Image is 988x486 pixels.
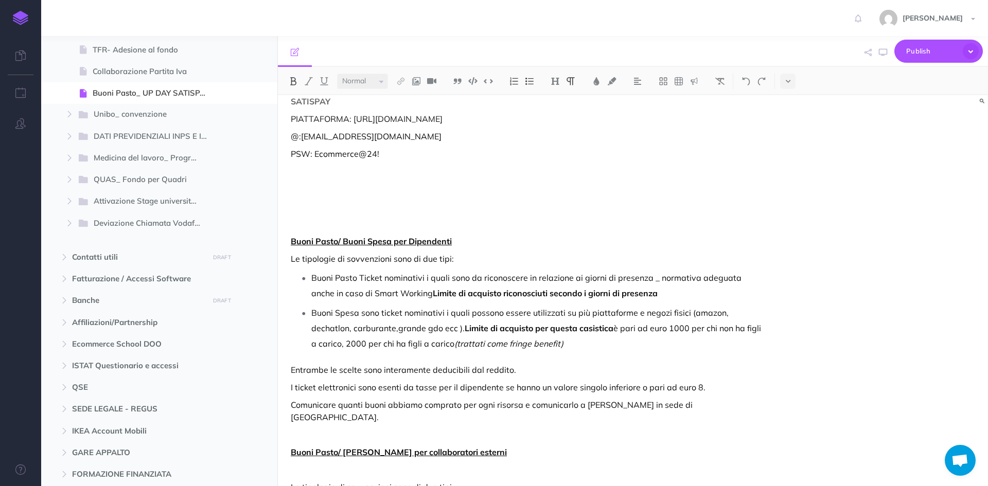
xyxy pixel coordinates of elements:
[13,11,28,25] img: logo-mark.svg
[509,77,519,85] img: Ordered list button
[291,253,762,265] p: Le tipologie di sovvenzioni sono di due tipi:
[433,288,658,298] strong: Limite di acquisto riconosciuti secondo i giorni di presenza
[72,359,203,372] span: ISTAT Questionario e accessi
[525,77,534,85] img: Unordered list button
[427,77,436,85] img: Add video button
[897,13,968,23] span: [PERSON_NAME]
[674,77,683,85] img: Create table button
[291,364,762,376] p: Entrambe le scelte sono interamente deducibili dal reddito.
[468,77,478,85] img: Code block button
[94,130,217,143] span: DATI PREVIDENZIALI INPS E INAIL
[72,446,203,459] span: GARE APPALTO
[289,77,298,85] img: Bold button
[291,96,330,106] strong: SATISPAY
[412,77,421,85] img: Add image button
[291,447,507,457] u: Buoni Pasto/ [PERSON_NAME] per collaboratori esterni
[906,43,958,59] span: Publish
[690,77,699,85] img: Callout dropdown menu button
[607,77,616,85] img: Text background color button
[72,294,203,307] span: Banche
[93,44,216,56] span: TFR- Adesione al fondo
[291,381,762,393] p: I ticket elettronici sono esenti da tasse per il dipendente se hanno un valore singolo inferiore ...
[94,217,211,230] span: Deviazione Chiamata Vodafone
[879,10,897,28] img: 773ddf364f97774a49de44848d81cdba.jpg
[72,338,203,350] span: Ecommerce School DOO
[945,445,976,476] div: Aprire la chat
[72,425,203,437] span: IKEA Account Mobili
[566,77,575,85] img: Paragraph button
[633,77,642,85] img: Alignment dropdown menu button
[311,270,762,301] p: Buoni Pasto Ticket nominativi i quali sono da riconoscere in relazione ai giorni di presenza _ no...
[72,251,203,263] span: Contatti utili
[94,173,200,187] span: QUAS_ Fondo per Quadri
[396,77,405,85] img: Link button
[209,251,235,263] button: DRAFT
[757,77,766,85] img: Redo
[454,338,563,349] em: (trattati come fringe benefit)
[291,130,762,142] p: @:[EMAIL_ADDRESS][DOMAIN_NAME]
[94,152,206,165] span: Medicina del lavoro_ Program
[72,381,203,393] span: QSE
[291,113,762,125] p: PIATTAFORMA: [URL][DOMAIN_NAME]
[209,295,235,307] button: DRAFT
[213,297,231,304] small: DRAFT
[72,273,203,285] span: Fatturazione / Accessi Software
[742,77,751,85] img: Undo
[291,399,762,423] p: Comunicare quanti buoni abbiamo comprato per ogni risorsa e comunicarlo a [PERSON_NAME] in sede d...
[465,323,613,333] strong: Limite di acquisto per questa casistica
[894,40,983,63] button: Publish
[320,77,329,85] img: Underline button
[592,77,601,85] img: Text color button
[311,305,762,351] p: Buoni Spesa sono ticket nominativi i quali possono essere utilizzati su più piattaforme e negozi ...
[72,468,203,480] span: FORMAZIONE FINANZIATA
[453,77,462,85] img: Blockquote button
[94,195,209,208] span: Attivazione Stage universitario
[93,65,216,78] span: Collaborazione Partita Iva
[715,77,725,85] img: Clear styles button
[551,77,560,85] img: Headings dropdown button
[94,108,200,121] span: Unibo_ convenzione
[93,87,216,99] span: Buoni Pasto_ UP DAY SATISPAY
[72,316,203,329] span: Affiliazioni/Partnership
[291,148,762,160] p: PSW: Ecommerce@24!
[304,77,313,85] img: Italic button
[291,236,452,246] u: Buoni Pasto/ Buoni Spesa per Dipendenti
[484,77,493,85] img: Inline code button
[72,403,203,415] span: SEDE LEGALE - REGUS
[213,254,231,261] small: DRAFT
